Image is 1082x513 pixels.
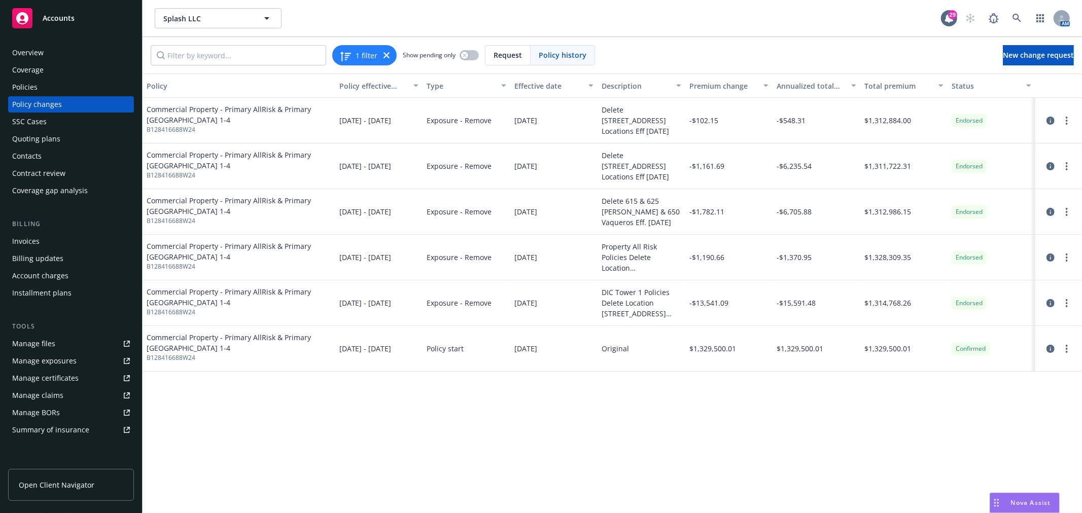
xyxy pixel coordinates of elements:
button: Status [948,74,1035,98]
span: -$1,190.66 [689,252,724,263]
div: Delete [STREET_ADDRESS] Locations Eff [DATE] [602,104,681,136]
a: Overview [8,45,134,61]
span: Show pending only [403,51,456,59]
span: Nova Assist [1011,498,1051,507]
div: Description [602,81,670,91]
span: Exposure - Remove [427,206,492,217]
span: -$1,161.69 [689,161,724,171]
span: -$6,705.88 [777,206,812,217]
a: Search [1007,8,1027,28]
span: $1,329,500.01 [864,343,911,354]
span: $1,312,986.15 [864,206,911,217]
span: Endorsed [956,253,983,262]
div: Manage claims [12,387,63,404]
div: Delete [STREET_ADDRESS] Locations Eff [DATE] [602,150,681,182]
input: Filter by keyword... [151,45,326,65]
a: Policies [8,79,134,95]
span: [DATE] [514,343,537,354]
button: Policy effective dates [335,74,423,98]
div: Status [952,81,1020,91]
span: Endorsed [956,162,983,171]
div: Coverage [12,62,44,78]
span: -$13,541.09 [689,298,728,308]
span: Request [494,50,522,60]
button: Total premium [860,74,948,98]
span: Confirmed [956,344,986,353]
div: 29 [948,10,957,19]
span: [DATE] [514,115,537,126]
span: [DATE] - [DATE] [339,161,392,171]
a: Manage exposures [8,353,134,369]
div: Summary of insurance [12,422,89,438]
div: Original [602,343,629,354]
span: Commercial Property - Primary AllRisk & Primary [GEOGRAPHIC_DATA] 1-4 [147,104,331,125]
span: Exposure - Remove [427,252,492,263]
a: more [1061,297,1073,309]
a: Contract review [8,165,134,181]
span: B128416688W24 [147,171,331,180]
span: -$15,591.48 [777,298,816,308]
div: Quoting plans [12,131,60,147]
a: circleInformation [1044,160,1057,172]
a: Account charges [8,268,134,284]
span: -$1,782.11 [689,206,724,217]
a: SSC Cases [8,114,134,130]
div: Policy changes [12,96,62,113]
a: Manage certificates [8,370,134,386]
span: Splash LLC [163,13,251,24]
div: Manage certificates [12,370,79,386]
button: Policy [143,74,335,98]
div: Billing [8,219,134,229]
div: Type [427,81,495,91]
span: [DATE] [514,161,537,171]
span: [DATE] - [DATE] [339,206,392,217]
div: Premium change [689,81,758,91]
div: Drag to move [990,493,1003,512]
button: Nova Assist [990,493,1060,513]
a: more [1061,251,1073,264]
div: Annualized total premium change [777,81,845,91]
a: Installment plans [8,285,134,301]
div: Tools [8,321,134,332]
span: -$102.15 [689,115,718,126]
div: Policies [12,79,38,95]
button: Premium change [685,74,773,98]
div: Contract review [12,165,65,181]
div: DIC Tower 1 Policies Delete Location [STREET_ADDRESS] [DATE] [602,287,681,319]
a: more [1061,343,1073,355]
div: Installment plans [12,285,72,301]
div: Manage exposures [12,353,77,369]
a: Contacts [8,148,134,164]
span: 1 filter [356,50,377,61]
a: Manage files [8,336,134,352]
span: [DATE] - [DATE] [339,115,392,126]
button: Annualized total premium change [773,74,860,98]
button: Type [423,74,510,98]
div: Analytics hub [8,458,134,468]
span: Exposure - Remove [427,115,492,126]
a: Billing updates [8,250,134,267]
a: Coverage [8,62,134,78]
span: -$1,370.95 [777,252,812,263]
div: Manage files [12,336,55,352]
a: circleInformation [1044,297,1057,309]
div: Contacts [12,148,42,164]
span: Policy start [427,343,464,354]
a: circleInformation [1044,251,1057,264]
div: Manage BORs [12,405,60,421]
span: $1,329,500.01 [689,343,736,354]
span: [DATE] - [DATE] [339,343,392,354]
span: Policy history [539,50,586,60]
div: Property All Risk Policies Delete Location [STREET_ADDRESS] [DATE] [602,241,681,273]
a: circleInformation [1044,343,1057,355]
a: Accounts [8,4,134,32]
span: Commercial Property - Primary AllRisk & Primary [GEOGRAPHIC_DATA] 1-4 [147,150,331,171]
span: $1,328,309.35 [864,252,911,263]
span: Endorsed [956,116,983,125]
span: $1,312,884.00 [864,115,911,126]
span: Commercial Property - Primary AllRisk & Primary [GEOGRAPHIC_DATA] 1-4 [147,241,331,262]
span: Endorsed [956,207,983,216]
span: New change request [1003,50,1074,60]
button: Splash LLC [155,8,282,28]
